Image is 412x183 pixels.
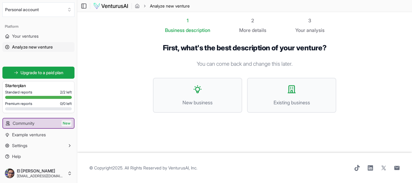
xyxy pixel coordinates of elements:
[153,78,242,113] button: New business
[3,118,74,128] a: CommunityNew
[12,33,39,39] span: Your ventures
[12,143,27,149] span: Settings
[135,3,190,9] nav: breadcrumb
[12,132,46,138] span: Example ventures
[93,2,128,10] img: logo
[153,43,336,52] h1: First, what's the best description of your venture?
[239,17,266,24] div: 2
[2,166,74,181] button: El [PERSON_NAME][EMAIL_ADDRESS][DOMAIN_NAME]
[2,141,74,150] button: Settings
[2,152,74,161] a: Help
[60,101,72,106] span: 0 / 0 left
[2,22,74,31] div: Platform
[2,2,74,17] button: Select an organization
[153,60,336,68] p: You can come back and change this later.
[165,17,210,24] div: 1
[60,90,72,95] span: 2 / 2 left
[186,27,210,33] span: description
[252,27,266,33] span: details
[13,120,34,126] span: Community
[168,165,196,170] a: VenturusAI, Inc
[2,31,74,41] a: Your ventures
[62,120,71,126] span: New
[247,78,336,113] button: Existing business
[2,67,74,79] a: Upgrade to a paid plan
[160,99,236,106] span: New business
[295,17,325,24] div: 3
[5,83,72,89] h3: Starter plan
[150,3,190,9] span: Analyze new venture
[12,153,21,159] span: Help
[239,27,251,34] span: More
[17,174,65,178] span: [EMAIL_ADDRESS][DOMAIN_NAME]
[2,130,74,140] a: Example ventures
[5,169,14,178] img: ACg8ocJABCRuTQ75vJ9vgxkU8mCUPnjnU4GXOVoCliTxMkskDHmuDc_G=s96-c
[89,165,197,171] span: © Copyright 2025 . All Rights Reserved by .
[12,44,53,50] span: Analyze new venture
[5,101,32,106] span: Premium reports
[21,70,63,76] span: Upgrade to a paid plan
[17,168,65,174] span: El [PERSON_NAME]
[2,42,74,52] a: Analyze new venture
[5,90,32,95] span: Standard reports
[165,27,185,34] span: Business
[295,27,305,34] span: Your
[306,27,325,33] span: analysis
[254,99,330,106] span: Existing business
